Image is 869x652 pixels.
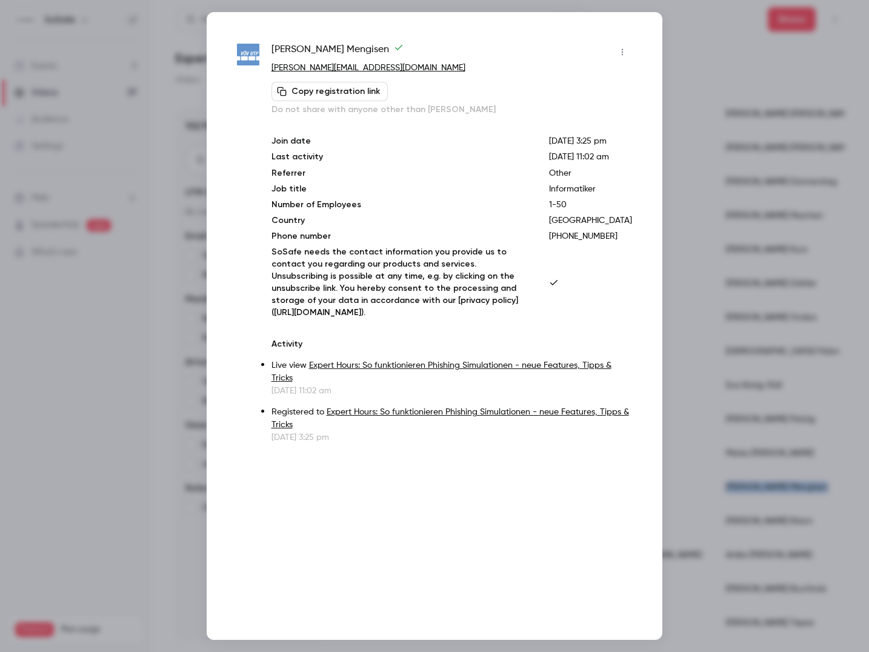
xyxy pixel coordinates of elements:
[271,64,465,72] a: [PERSON_NAME][EMAIL_ADDRESS][DOMAIN_NAME]
[549,183,632,195] p: Informatiker
[271,361,611,382] a: Expert Hours: So funktionieren Phishing Simulationen - neue Features, Tipps & Tricks
[549,167,632,179] p: Other
[271,151,530,164] p: Last activity
[271,385,632,397] p: [DATE] 11:02 am
[271,406,632,431] p: Registered to
[271,183,530,195] p: Job title
[549,153,609,161] span: [DATE] 11:02 am
[271,135,530,147] p: Join date
[549,230,632,242] p: [PHONE_NUMBER]
[271,338,632,350] p: Activity
[271,246,530,319] p: SoSafe needs the contact information you provide us to contact you regarding our products and ser...
[549,215,632,227] p: [GEOGRAPHIC_DATA]
[237,44,259,66] img: voev.ch
[271,42,404,62] span: [PERSON_NAME] Mengisen
[271,230,530,242] p: Phone number
[271,199,530,211] p: Number of Employees
[271,82,388,101] button: Copy registration link
[271,408,629,429] a: Expert Hours: So funktionieren Phishing Simulationen - neue Features, Tipps & Tricks
[271,431,632,444] p: [DATE] 3:25 pm
[271,167,530,179] p: Referrer
[271,359,632,385] p: Live view
[271,215,530,227] p: Country
[549,135,632,147] p: [DATE] 3:25 pm
[271,104,632,116] p: Do not share with anyone other than [PERSON_NAME]
[549,199,632,211] p: 1-50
